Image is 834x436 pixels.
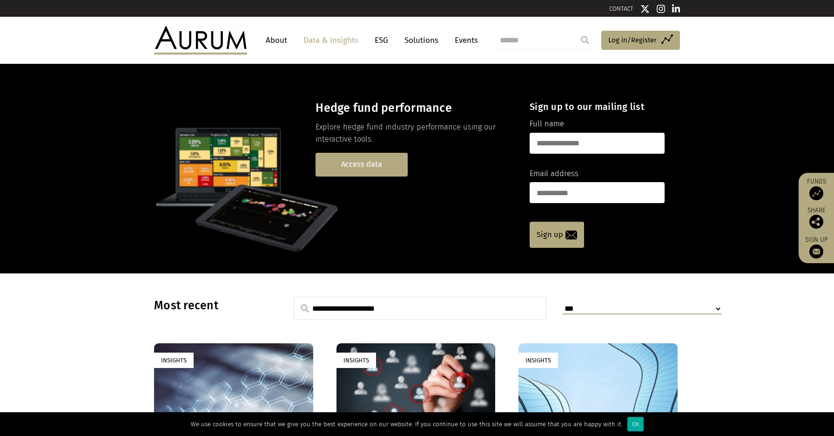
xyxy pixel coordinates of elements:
a: Data & Insights [299,32,363,49]
a: ESG [370,32,393,49]
h3: Hedge fund performance [316,101,513,115]
div: Insights [336,353,376,368]
a: Funds [803,177,829,200]
img: Instagram icon [657,4,665,14]
div: Ok [627,417,644,431]
div: Insights [154,353,194,368]
a: Access data [316,153,408,177]
h4: Sign up to our mailing list [530,101,665,112]
label: Email address [530,168,578,180]
img: search.svg [301,304,309,313]
img: Twitter icon [640,4,650,14]
img: Sign up to our newsletter [809,245,823,259]
div: Share [803,207,829,229]
a: About [261,32,292,49]
a: Sign up [803,236,829,259]
h3: Most recent [154,299,270,313]
label: Full name [530,118,564,130]
a: Events [450,32,478,49]
a: Sign up [530,222,584,248]
img: Linkedin icon [672,4,680,14]
a: Solutions [400,32,443,49]
input: Submit [576,31,594,49]
img: Access Funds [809,186,823,200]
img: Share this post [809,215,823,229]
a: Log in/Register [601,31,680,50]
span: Log in/Register [608,34,657,46]
a: CONTACT [609,5,633,12]
img: email-icon [565,231,577,239]
div: Insights [518,353,558,368]
p: Explore hedge fund industry performance using our interactive tools. [316,121,513,146]
img: Aurum [154,26,247,54]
